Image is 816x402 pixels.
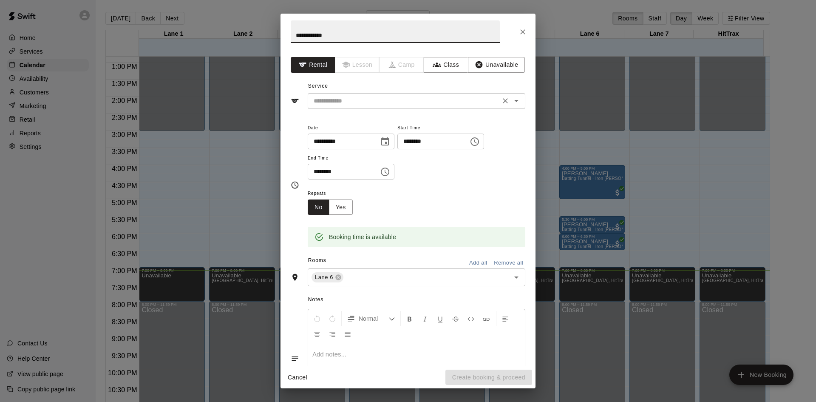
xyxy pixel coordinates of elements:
[291,273,299,282] svg: Rooms
[510,271,522,283] button: Open
[380,57,424,73] span: Camps can only be created in the Services page
[329,229,396,245] div: Booking time is available
[515,24,530,40] button: Close
[308,188,360,200] span: Repeats
[466,133,483,150] button: Choose time, selected time is 6:30 PM
[468,57,525,73] button: Unavailable
[325,311,340,326] button: Redo
[433,311,448,326] button: Format Underline
[308,200,353,215] div: outlined button group
[377,133,394,150] button: Choose date, selected date is Sep 11, 2025
[308,293,525,307] span: Notes
[308,153,394,164] span: End Time
[377,163,394,180] button: Choose time, selected time is 7:00 PM
[329,200,353,215] button: Yes
[308,200,329,215] button: No
[465,257,492,270] button: Add all
[510,95,522,107] button: Open
[397,123,484,134] span: Start Time
[312,272,343,282] div: Lane 6
[312,273,337,282] span: Lane 6
[498,311,513,326] button: Left Align
[291,354,299,363] svg: Notes
[308,83,328,89] span: Service
[325,326,340,342] button: Right Align
[284,370,311,385] button: Cancel
[359,314,388,323] span: Normal
[291,97,299,105] svg: Service
[402,311,417,326] button: Format Bold
[291,181,299,189] svg: Timing
[308,257,326,263] span: Rooms
[464,311,478,326] button: Insert Code
[418,311,432,326] button: Format Italics
[448,311,463,326] button: Format Strikethrough
[308,123,394,134] span: Date
[335,57,380,73] span: Lessons must be created in the Services page first
[310,326,324,342] button: Center Align
[310,311,324,326] button: Undo
[340,326,355,342] button: Justify Align
[291,57,335,73] button: Rental
[343,311,399,326] button: Formatting Options
[499,95,511,107] button: Clear
[492,257,525,270] button: Remove all
[479,311,493,326] button: Insert Link
[424,57,468,73] button: Class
